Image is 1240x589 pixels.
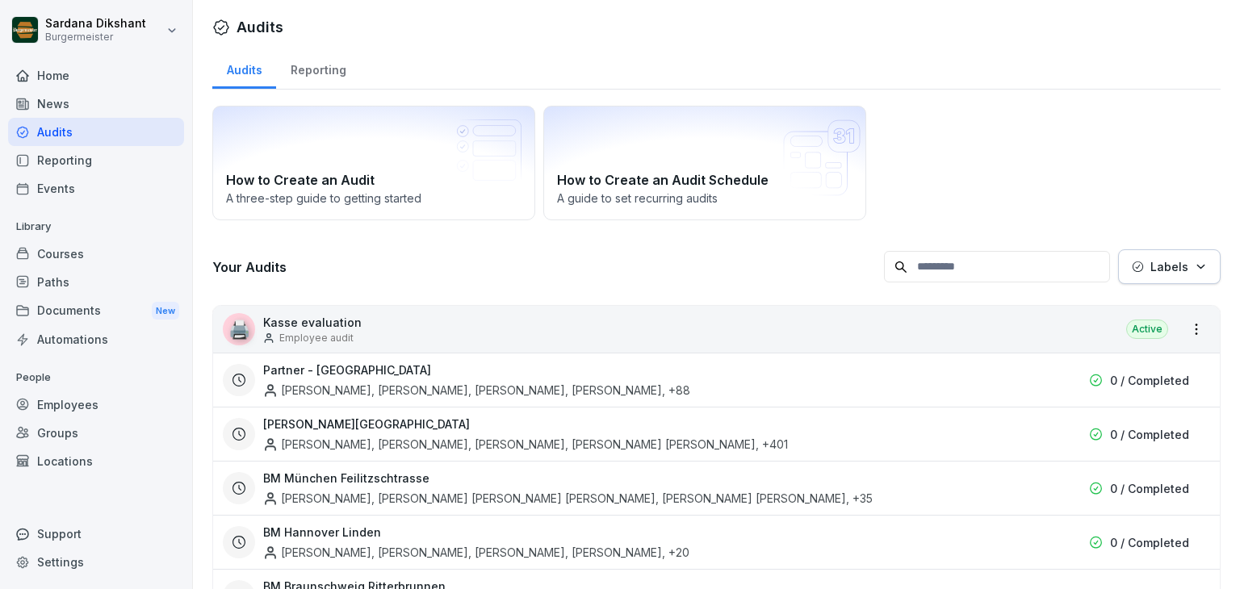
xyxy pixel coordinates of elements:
p: A guide to set recurring audits [557,190,852,207]
a: Audits [212,48,276,89]
div: [PERSON_NAME], [PERSON_NAME] [PERSON_NAME] [PERSON_NAME], [PERSON_NAME] [PERSON_NAME] , +35 [263,490,873,507]
a: Reporting [276,48,360,89]
a: Groups [8,419,184,447]
div: Documents [8,296,184,326]
a: DocumentsNew [8,296,184,326]
h2: How to Create an Audit Schedule [557,170,852,190]
div: Support [8,520,184,548]
div: New [152,302,179,320]
p: 0 / Completed [1110,426,1189,443]
p: Labels [1150,258,1188,275]
p: Sardana Dikshant [45,17,146,31]
a: Employees [8,391,184,419]
a: Home [8,61,184,90]
p: 0 / Completed [1110,480,1189,497]
a: How to Create an Audit ScheduleA guide to set recurring audits [543,106,866,220]
a: Settings [8,548,184,576]
p: Kasse evaluation [263,314,362,331]
div: [PERSON_NAME], [PERSON_NAME], [PERSON_NAME], [PERSON_NAME] , +20 [263,544,689,561]
a: News [8,90,184,118]
a: How to Create an AuditA three-step guide to getting started [212,106,535,220]
a: Reporting [8,146,184,174]
h3: Partner - [GEOGRAPHIC_DATA] [263,361,431,378]
h2: How to Create an Audit [226,170,522,190]
div: [PERSON_NAME], [PERSON_NAME], [PERSON_NAME], [PERSON_NAME] [PERSON_NAME] , +401 [263,436,788,453]
a: Locations [8,447,184,475]
p: 0 / Completed [1110,534,1189,551]
a: Courses [8,240,184,268]
h3: BM Hannover Linden [263,524,381,541]
h3: Your Audits [212,258,876,276]
p: 0 / Completed [1110,372,1189,389]
p: A three-step guide to getting started [226,190,522,207]
div: 🖨️ [223,313,255,345]
div: [PERSON_NAME], [PERSON_NAME], [PERSON_NAME], [PERSON_NAME] , +88 [263,382,690,399]
a: Paths [8,268,184,296]
h3: [PERSON_NAME][GEOGRAPHIC_DATA] [263,416,470,432]
a: Audits [8,118,184,146]
p: Burgermeister [45,31,146,43]
p: Library [8,214,184,240]
p: People [8,365,184,391]
div: Active [1126,320,1168,339]
h3: BM München Feilitzschtrasse [263,470,429,487]
p: Employee audit [279,331,354,345]
a: Automations [8,325,184,353]
h1: Audits [237,16,283,38]
a: Events [8,174,184,203]
button: Labels [1118,249,1221,284]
